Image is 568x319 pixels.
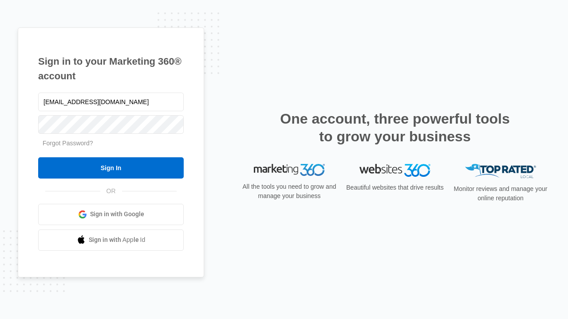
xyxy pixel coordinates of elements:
[451,184,550,203] p: Monitor reviews and manage your online reputation
[254,164,325,176] img: Marketing 360
[38,230,184,251] a: Sign in with Apple Id
[89,235,146,245] span: Sign in with Apple Id
[100,187,122,196] span: OR
[38,204,184,225] a: Sign in with Google
[38,54,184,83] h1: Sign in to your Marketing 360® account
[277,110,513,145] h2: One account, three powerful tools to grow your business
[38,93,184,111] input: Email
[90,210,144,219] span: Sign in with Google
[240,182,339,201] p: All the tools you need to grow and manage your business
[345,183,445,192] p: Beautiful websites that drive results
[43,140,93,147] a: Forgot Password?
[38,157,184,179] input: Sign In
[465,164,536,179] img: Top Rated Local
[359,164,430,177] img: Websites 360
